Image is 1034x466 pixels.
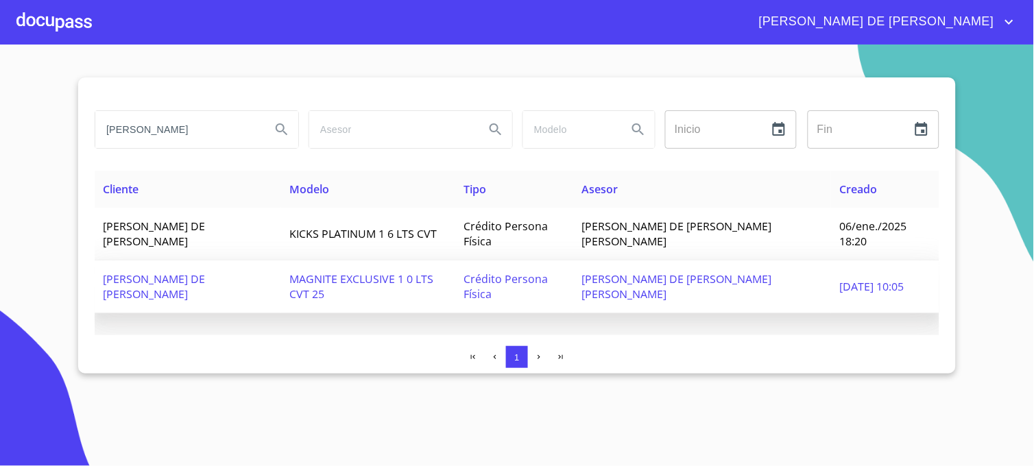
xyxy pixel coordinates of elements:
span: 06/ene./2025 18:20 [839,219,906,249]
span: 1 [514,352,519,363]
span: KICKS PLATINUM 1 6 LTS CVT [289,226,437,241]
span: [PERSON_NAME] DE [PERSON_NAME] [103,271,205,302]
input: search [523,111,616,148]
span: [PERSON_NAME] DE [PERSON_NAME] [749,11,1001,33]
span: [PERSON_NAME] DE [PERSON_NAME] [PERSON_NAME] [581,219,771,249]
button: Search [265,113,298,146]
span: [PERSON_NAME] DE [PERSON_NAME] [PERSON_NAME] [581,271,771,302]
span: Creado [839,182,877,197]
span: [PERSON_NAME] DE [PERSON_NAME] [103,219,205,249]
span: [DATE] 10:05 [839,279,904,294]
span: Modelo [289,182,329,197]
span: Cliente [103,182,139,197]
button: 1 [506,346,528,368]
span: Tipo [464,182,486,197]
span: Asesor [581,182,618,197]
span: Crédito Persona Física [464,271,548,302]
span: MAGNITE EXCLUSIVE 1 0 LTS CVT 25 [289,271,433,302]
button: Search [479,113,512,146]
input: search [309,111,474,148]
span: Crédito Persona Física [464,219,548,249]
button: Search [622,113,655,146]
input: search [95,111,260,148]
button: account of current user [749,11,1018,33]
